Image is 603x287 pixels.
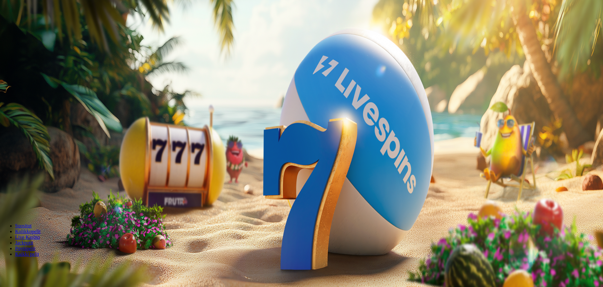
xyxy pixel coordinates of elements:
[15,229,41,234] span: Kolikkopelit
[3,212,600,257] nav: Lobby
[3,212,600,269] header: Lobby
[15,223,31,228] span: Suositut
[15,251,39,257] span: Kaikki pelit
[15,246,36,251] span: Pöytäpelit
[15,240,33,245] span: Jackpotit
[15,234,40,240] span: Live Kasino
